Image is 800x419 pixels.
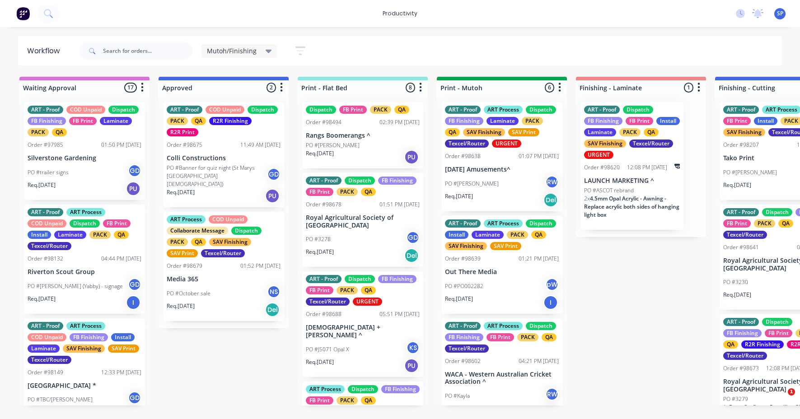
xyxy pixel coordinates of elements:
[167,106,202,114] div: ART - Proof
[167,238,188,246] div: PACK
[508,128,539,136] div: SAV Print
[28,382,141,390] p: [GEOGRAPHIC_DATA] *
[519,255,559,263] div: 01:21 PM [DATE]
[28,117,66,125] div: FB Finishing
[66,106,105,114] div: COD Unpaid
[484,219,523,228] div: ART Process
[111,333,135,341] div: Install
[445,180,499,188] p: PO #[PERSON_NAME]
[445,140,489,148] div: Texcel/Router
[28,231,51,239] div: Install
[526,106,556,114] div: Dispatch
[28,345,60,353] div: Laminate
[394,106,409,114] div: QA
[267,285,281,298] div: NS
[209,215,248,223] div: COD Unpaid
[306,149,334,158] p: Req. [DATE]
[66,322,105,330] div: ART Process
[345,177,375,185] div: Dispatch
[128,278,141,291] div: GD
[445,268,559,276] p: Out There Media
[361,188,376,196] div: QA
[24,102,145,200] div: ART - ProofCOD UnpaidDispatchFB FinishingFB PrintLaminatePACKQAOrder #9798501:50 PM [DATE]Silvers...
[206,106,244,114] div: COD Unpaid
[28,154,141,162] p: Silverstone Gardening
[445,357,481,365] div: Order #98602
[490,242,521,250] div: SAV Print
[63,345,105,353] div: SAV Finishing
[584,195,590,202] span: 2 x
[167,262,202,270] div: Order #98679
[167,289,211,298] p: PO #October sale
[723,208,759,216] div: ART - Proof
[248,106,278,114] div: Dispatch
[584,151,613,159] div: URGENT
[306,188,333,196] div: FB Print
[723,364,759,372] div: Order #98673
[487,117,519,125] div: Laminate
[723,106,759,114] div: ART - Proof
[306,141,360,149] p: PO #[PERSON_NAME]
[337,396,358,405] div: PACK
[207,46,257,56] span: Mutoh/Finishing
[492,140,521,148] div: URGENT
[108,345,139,353] div: SAV Print
[361,396,376,405] div: QA
[28,219,66,228] div: COD Unpaid
[723,117,751,125] div: FB Print
[100,117,132,125] div: Laminate
[103,219,131,228] div: FB Print
[545,278,559,291] div: pW
[28,181,56,189] p: Req. [DATE]
[778,219,793,228] div: QA
[16,7,30,20] img: Factory
[240,141,281,149] div: 11:49 AM [DATE]
[526,322,556,330] div: Dispatch
[28,396,93,404] p: PO #TBC/[PERSON_NAME]
[406,341,420,354] div: KS
[619,128,641,136] div: PACK
[445,371,559,386] p: WACA - Western Australian Cricket Association ^
[626,117,653,125] div: FB Print
[201,249,245,257] div: Texcel/Router
[209,117,252,125] div: R2R Finishing
[128,164,141,177] div: GD
[70,333,108,341] div: FB Finishing
[741,340,784,349] div: R2R Finishing
[28,128,49,136] div: PACK
[89,231,111,239] div: PACK
[762,318,792,326] div: Dispatch
[240,262,281,270] div: 01:52 PM [DATE]
[167,227,228,235] div: Collaborate Message
[167,164,267,188] p: PO #Banner for quiz night (St Marys [GEOGRAPHIC_DATA][DEMOGRAPHIC_DATA])
[378,177,416,185] div: FB Finishing
[28,368,63,377] div: Order #98149
[517,333,538,341] div: PACK
[306,235,331,243] p: PO #3278
[306,385,345,393] div: ART Process
[788,388,795,396] span: 1
[584,117,622,125] div: FB Finishing
[103,42,192,60] input: Search for orders...
[445,166,559,173] p: [DATE] Amusements^
[584,106,620,114] div: ART - Proof
[306,214,420,229] p: Royal Agricultural Society of [GEOGRAPHIC_DATA]
[445,152,481,160] div: Order #98638
[101,255,141,263] div: 04:44 PM [DATE]
[167,215,206,223] div: ART Process
[306,310,342,318] div: Order #98688
[723,278,748,286] p: PO #3230
[543,295,558,310] div: I
[302,271,423,377] div: ART - ProofDispatchFB FinishingFB PrintPACKQATexcel/RouterURGENTOrder #9868805:51 PM [DATE][DEMOG...
[231,227,262,235] div: Dispatch
[445,333,483,341] div: FB Finishing
[337,188,358,196] div: PACK
[543,193,558,207] div: Del
[623,106,653,114] div: Dispatch
[723,395,748,403] p: PO #3279
[70,219,100,228] div: Dispatch
[584,128,616,136] div: Laminate
[191,238,206,246] div: QA
[406,231,420,244] div: GD
[306,324,420,339] p: [DEMOGRAPHIC_DATA] + [PERSON_NAME] ^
